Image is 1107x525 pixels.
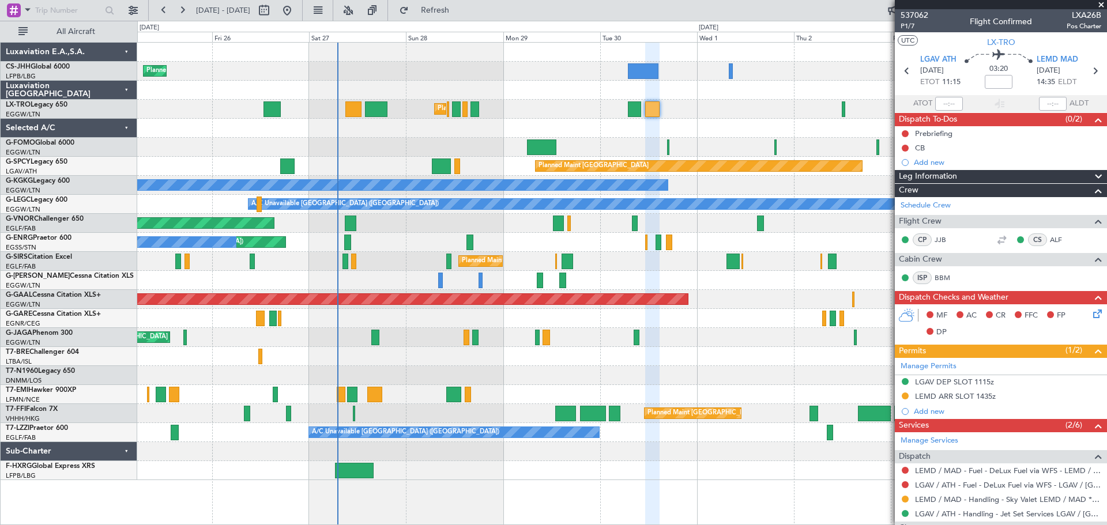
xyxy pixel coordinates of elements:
a: G-JAGAPhenom 300 [6,330,73,337]
a: F-HXRGGlobal Express XRS [6,463,95,470]
div: LEMD ARR SLOT 1435z [915,391,996,401]
a: EGLF/FAB [6,262,36,271]
div: Prebriefing [915,129,952,138]
div: Mon 29 [503,32,600,42]
span: G-SPCY [6,158,31,165]
button: All Aircraft [13,22,125,41]
div: A/C Unavailable [GEOGRAPHIC_DATA] ([GEOGRAPHIC_DATA]) [312,424,499,441]
div: Flight Confirmed [970,16,1032,28]
a: G-ENRGPraetor 600 [6,235,71,241]
a: G-KGKGLegacy 600 [6,177,70,184]
span: G-VNOR [6,216,34,222]
div: Fri 26 [212,32,309,42]
button: Refresh [394,1,463,20]
div: Wed 1 [697,32,794,42]
a: LFPB/LBG [6,471,36,480]
span: Cabin Crew [899,253,942,266]
span: Refresh [411,6,460,14]
a: T7-EMIHawker 900XP [6,387,76,394]
span: LGAV ATH [920,54,957,66]
span: G-[PERSON_NAME] [6,273,70,280]
span: T7-LZZI [6,425,29,432]
a: T7-LZZIPraetor 600 [6,425,68,432]
a: EGGW/LTN [6,148,40,157]
a: G-GARECessna Citation XLS+ [6,311,101,318]
a: LEMD / MAD - Handling - Sky Valet LEMD / MAD **MY HANDLING** [915,494,1101,504]
span: Flight Crew [899,215,942,228]
a: EGGW/LTN [6,281,40,290]
span: FFC [1025,310,1038,322]
a: LX-TROLegacy 650 [6,101,67,108]
span: G-GARE [6,311,32,318]
div: Thu 2 [794,32,891,42]
span: F-HXRG [6,463,32,470]
a: T7-FFIFalcon 7X [6,406,58,413]
span: ALDT [1070,98,1089,109]
div: Planned Maint [GEOGRAPHIC_DATA] ([GEOGRAPHIC_DATA]) [462,252,643,270]
span: ELDT [1058,77,1076,88]
div: CS [1028,233,1047,246]
div: Add new [914,157,1101,167]
span: T7-BRE [6,349,29,356]
span: G-ENRG [6,235,33,241]
span: P1/7 [901,21,928,31]
a: T7-N1960Legacy 650 [6,368,75,375]
span: All Aircraft [30,28,122,36]
div: Add new [914,406,1101,416]
input: --:-- [935,97,963,111]
a: LTBA/ISL [6,357,32,366]
div: Planned Maint [GEOGRAPHIC_DATA] ([GEOGRAPHIC_DATA]) [58,328,239,346]
span: Services [899,419,929,432]
a: LEMD / MAD - Fuel - DeLux Fuel via WFS - LEMD / MAD [915,466,1101,475]
span: Dispatch To-Dos [899,113,957,126]
span: Crew [899,184,918,197]
span: [DATE] [920,65,944,77]
span: 11:15 [942,77,961,88]
span: T7-N1960 [6,368,38,375]
div: [DATE] [140,23,159,33]
div: Tue 30 [600,32,697,42]
a: LGAV / ATH - Fuel - DeLux Fuel via WFS - LGAV / [GEOGRAPHIC_DATA] [915,480,1101,490]
a: EGGW/LTN [6,110,40,119]
a: DNMM/LOS [6,376,42,385]
div: CB [915,143,925,153]
span: T7-EMI [6,387,28,394]
span: LX-TRO [987,36,1015,48]
span: MF [936,310,947,322]
a: G-VNORChallenger 650 [6,216,84,222]
a: Manage Permits [901,361,957,372]
span: 03:20 [989,63,1008,75]
span: 14:35 [1037,77,1055,88]
div: Thu 25 [115,32,212,42]
span: ETOT [920,77,939,88]
div: Planned Maint [GEOGRAPHIC_DATA] ([GEOGRAPHIC_DATA]) [647,405,829,422]
a: T7-BREChallenger 604 [6,349,79,356]
div: ISP [913,271,932,284]
div: Planned Maint [GEOGRAPHIC_DATA] [539,157,649,175]
span: LEMD MAD [1037,54,1078,66]
span: (2/6) [1065,419,1082,431]
span: (0/2) [1065,113,1082,125]
a: VHHH/HKG [6,414,40,423]
a: EGGW/LTN [6,205,40,214]
span: Leg Information [899,170,957,183]
div: CP [913,233,932,246]
span: FP [1057,310,1065,322]
a: G-[PERSON_NAME]Cessna Citation XLS [6,273,134,280]
span: 537062 [901,9,928,21]
a: G-SPCYLegacy 650 [6,158,67,165]
a: EGGW/LTN [6,338,40,347]
div: LGAV DEP SLOT 1115z [915,377,994,387]
a: EGGW/LTN [6,186,40,195]
span: CS-JHH [6,63,31,70]
span: ATOT [913,98,932,109]
span: LXA26B [1067,9,1101,21]
button: UTC [898,35,918,46]
span: DP [936,327,947,338]
span: G-KGKG [6,177,33,184]
span: Dispatch Checks and Weather [899,291,1008,304]
span: AC [966,310,977,322]
a: G-SIRSCitation Excel [6,254,72,260]
span: G-FOMO [6,139,35,146]
span: G-SIRS [6,254,28,260]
